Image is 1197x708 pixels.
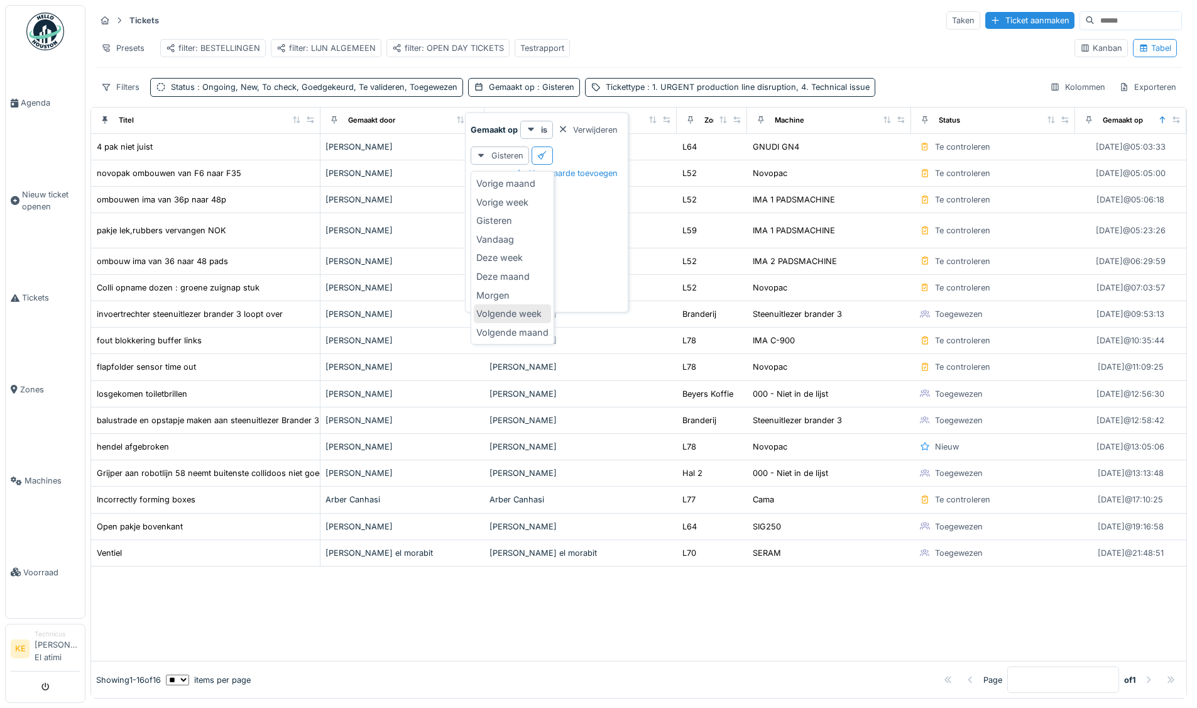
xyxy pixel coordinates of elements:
[985,12,1074,29] div: Ticket aanmaken
[489,521,672,533] div: [PERSON_NAME]
[1098,467,1164,479] div: [DATE] @ 13:13:48
[1096,414,1164,426] div: [DATE] @ 12:58:42
[119,115,134,126] div: Titel
[474,286,551,305] div: Morgen
[97,388,187,400] div: losgekomen toiletbrillen
[753,194,835,206] div: IMA 1 PADSMACHINE
[1096,335,1164,346] div: [DATE] @ 10:35:44
[474,230,551,249] div: Vandaag
[935,308,983,320] div: Toegewezen
[97,361,196,373] div: flapfolder sensor time out
[753,361,787,373] div: Novopac
[775,115,804,126] div: Machine
[935,194,990,206] div: Te controleren
[682,494,696,506] div: L77
[97,224,226,236] div: pakje lek,rubbers vervangen NOK
[935,414,983,426] div: Toegewezen
[325,308,479,320] div: [PERSON_NAME]
[983,674,1002,686] div: Page
[474,248,551,267] div: Deze week
[11,639,30,658] li: KE
[325,441,479,453] div: [PERSON_NAME]
[96,39,150,57] div: Presets
[489,335,672,346] div: [PERSON_NAME]
[682,467,702,479] div: Hal 2
[474,323,551,342] div: Volgende maand
[325,335,479,346] div: [PERSON_NAME]
[489,441,672,453] div: [PERSON_NAME]
[520,42,564,54] div: Testrapport
[166,674,251,686] div: items per page
[97,441,169,453] div: hendel afgebroken
[97,494,195,506] div: Incorrectly forming boxes
[645,82,870,92] span: : 1. URGENT production line disruption, 4. Technical issue
[541,124,547,136] strong: is
[21,97,80,109] span: Agenda
[682,194,697,206] div: L52
[935,467,983,479] div: Toegewezen
[325,521,479,533] div: [PERSON_NAME]
[489,467,672,479] div: [PERSON_NAME]
[682,308,716,320] div: Branderij
[96,674,161,686] div: Showing 1 - 16 of 16
[753,414,842,426] div: Steenuitlezer brander 3
[1098,361,1164,373] div: [DATE] @ 11:09:25
[97,141,153,153] div: 4 pak niet juist
[753,224,835,236] div: IMA 1 PADSMACHINE
[935,494,990,506] div: Te controleren
[325,414,479,426] div: [PERSON_NAME]
[682,441,696,453] div: L78
[348,115,395,126] div: Gemaakt door
[704,115,722,126] div: Zone
[1096,282,1165,294] div: [DATE] @ 07:03:57
[935,335,990,346] div: Te controleren
[1139,42,1171,54] div: Tabel
[25,475,80,487] span: Machines
[682,282,697,294] div: L52
[753,282,787,294] div: Novopac
[325,547,479,559] div: [PERSON_NAME] el morabit
[97,167,241,179] div: novopak ombouwen van F6 naar F35
[97,282,260,294] div: Colli opname dozen : groene zuignap stuk
[682,521,697,533] div: L64
[325,255,479,267] div: [PERSON_NAME]
[682,255,697,267] div: L52
[96,78,145,96] div: Filters
[474,211,551,230] div: Gisteren
[97,335,202,346] div: fout blokkering buffer links
[325,388,479,400] div: [PERSON_NAME]
[935,167,990,179] div: Te controleren
[935,282,990,294] div: Te controleren
[1096,308,1164,320] div: [DATE] @ 09:53:13
[325,167,479,179] div: [PERSON_NAME]
[392,42,504,54] div: filter: OPEN DAY TICKETS
[753,308,842,320] div: Steenuitlezer brander 3
[753,335,795,346] div: IMA C-900
[474,193,551,212] div: Vorige week
[682,141,697,153] div: L64
[753,494,774,506] div: Cama
[325,467,479,479] div: [PERSON_NAME]
[509,165,623,182] div: Voorwaarde toevoegen
[471,124,518,136] strong: Gemaakt op
[935,255,990,267] div: Te controleren
[97,194,226,206] div: ombouwen ima van 36p naar 48p
[606,81,870,93] div: Tickettype
[474,304,551,323] div: Volgende week
[1096,167,1166,179] div: [DATE] @ 05:05:00
[1096,441,1164,453] div: [DATE] @ 13:05:06
[1096,141,1166,153] div: [DATE] @ 05:03:33
[489,547,672,559] div: [PERSON_NAME] el morabit
[1096,388,1164,400] div: [DATE] @ 12:56:30
[97,547,122,559] div: Ventiel
[682,224,697,236] div: L59
[753,521,781,533] div: SIG250
[753,441,787,453] div: Novopac
[682,414,716,426] div: Branderij
[535,82,574,92] span: : Gisteren
[166,42,260,54] div: filter: BESTELLINGEN
[97,521,183,533] div: Open pakje bovenkant
[935,521,983,533] div: Toegewezen
[97,255,228,267] div: ombouw ima van 36 naar 48 pads
[489,361,672,373] div: [PERSON_NAME]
